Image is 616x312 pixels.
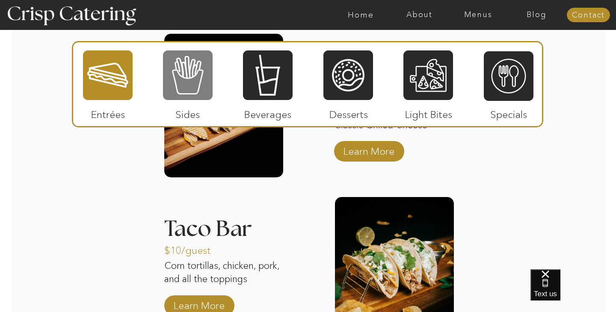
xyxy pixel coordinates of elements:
p: Sides [159,100,216,125]
p: Specials [480,100,537,125]
a: Blog [507,11,566,19]
p: Entrées [80,100,136,125]
h3: Taco Bar [164,218,283,229]
p: Corn tortillas, chicken, pork, and all the toppings [164,259,283,300]
a: About [390,11,449,19]
a: Menus [449,11,507,19]
p: Light Bites [400,100,457,125]
a: Learn More [341,137,397,162]
iframe: podium webchat widget bubble [530,269,616,312]
a: Contact [567,11,610,20]
p: Beverages [239,100,296,125]
p: Desserts [320,100,377,125]
p: $10/guest [164,236,221,261]
a: Home [332,11,390,19]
